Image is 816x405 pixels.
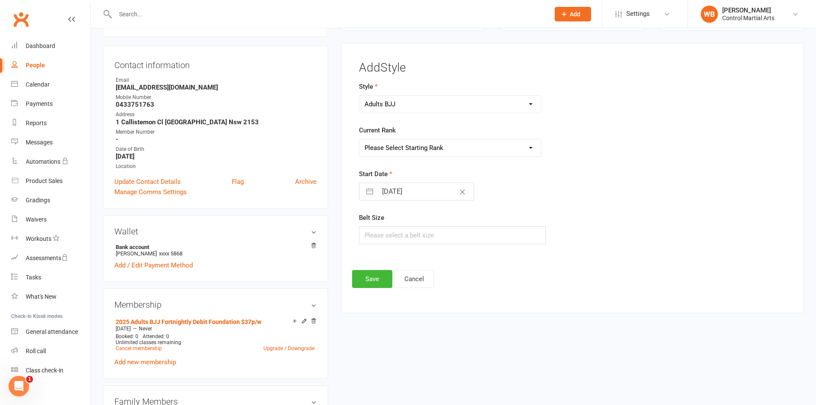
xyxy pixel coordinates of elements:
h3: Contact information [114,57,317,70]
div: Waivers [26,216,47,223]
div: Date of Birth [116,145,317,153]
button: Clear Date [455,183,470,200]
a: What's New [11,287,90,306]
div: Control Martial Arts [722,14,774,22]
div: Roll call [26,348,46,354]
div: Class check-in [26,367,63,374]
div: Dashboard [26,42,55,49]
span: Booked: 0 [116,333,138,339]
a: Gradings [11,191,90,210]
div: [PERSON_NAME] [722,6,774,14]
label: Current Rank [359,125,396,135]
strong: [DATE] [116,153,317,160]
strong: 1 Callistemon Cl [GEOGRAPHIC_DATA] Nsw 2153 [116,118,317,126]
a: Workouts [11,229,90,249]
div: Member Number [116,128,317,136]
a: Tasks [11,268,90,287]
li: [PERSON_NAME] [114,243,317,258]
h3: Add Style [359,61,786,75]
span: Settings [626,4,650,24]
div: Workouts [26,235,51,242]
div: People [26,62,45,69]
div: Assessments [26,255,68,261]
a: Payments [11,94,90,114]
iframe: Intercom live chat [9,376,29,396]
a: Add / Edit Payment Method [114,260,193,270]
a: Manage Comms Settings [114,187,187,197]
div: Address [116,111,317,119]
div: — [114,325,317,332]
button: Add [555,7,591,21]
a: Automations [11,152,90,171]
a: People [11,56,90,75]
a: Messages [11,133,90,152]
div: Gradings [26,197,50,204]
a: Clubworx [10,9,32,30]
strong: 0433751763 [116,101,317,108]
div: What's New [26,293,57,300]
a: Upgrade / Downgrade [263,345,314,351]
div: Calendar [26,81,50,88]
a: Archive [295,177,317,187]
a: 2025 Adults BJJ Fortnightly Debit Foundation $37p/w [116,318,261,325]
strong: - [116,135,317,143]
h3: Wallet [114,227,317,236]
a: Calendar [11,75,90,94]
a: Add new membership [114,358,176,366]
div: Payments [26,100,53,107]
div: Mobile Number [116,93,317,102]
div: Location [116,162,317,171]
a: General attendance kiosk mode [11,322,90,342]
a: Flag [232,177,244,187]
div: Automations [26,158,60,165]
div: Reports [26,120,47,126]
a: Product Sales [11,171,90,191]
button: Save [352,270,392,288]
label: Style [359,81,378,92]
span: [DATE] [116,326,131,332]
label: Belt Size [359,213,384,223]
a: Assessments [11,249,90,268]
a: Dashboard [11,36,90,56]
div: Tasks [26,274,41,281]
a: Update Contact Details [114,177,181,187]
a: Roll call [11,342,90,361]
a: Waivers [11,210,90,229]
button: Cancel [395,270,434,288]
div: Product Sales [26,177,63,184]
h3: Membership [114,300,317,309]
input: Search... [113,8,544,20]
strong: [EMAIL_ADDRESS][DOMAIN_NAME] [116,84,317,91]
div: WB [701,6,718,23]
a: Cancel membership [116,345,162,351]
span: 1 [26,376,33,383]
span: xxxx 5868 [159,250,182,257]
span: Add [570,11,580,18]
div: Email [116,76,317,84]
span: Never [139,326,152,332]
input: Please select a belt size [359,226,546,244]
span: Unlimited classes remaining [116,339,181,345]
label: Start Date [359,169,392,179]
a: Class kiosk mode [11,361,90,380]
span: Attended: 0 [143,333,169,339]
strong: Bank account [116,244,312,250]
div: Messages [26,139,53,146]
div: General attendance [26,328,78,335]
input: Select Start Date [377,183,474,200]
a: Reports [11,114,90,133]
